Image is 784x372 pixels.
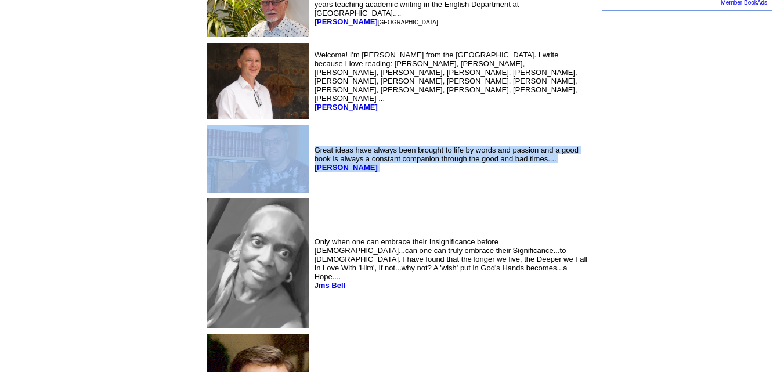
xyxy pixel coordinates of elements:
a: [PERSON_NAME] [315,163,378,172]
a: [PERSON_NAME] [315,17,378,26]
font: Only when one can embrace their Insignificance before [DEMOGRAPHIC_DATA]...can one can truly embr... [315,237,588,290]
a: Jms Bell [315,281,345,290]
a: [PERSON_NAME] [315,103,378,111]
font: [GEOGRAPHIC_DATA] [378,19,438,26]
img: 125702.jpg [207,125,309,193]
font: Great ideas have always been brought to life by words and passion and a good book is always a con... [315,146,579,172]
img: 12450.JPG [207,43,309,119]
img: 108732.jpg [207,198,309,328]
font: Welcome! I'm [PERSON_NAME] from the [GEOGRAPHIC_DATA]. I write because I love reading: [PERSON_NA... [315,50,577,111]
